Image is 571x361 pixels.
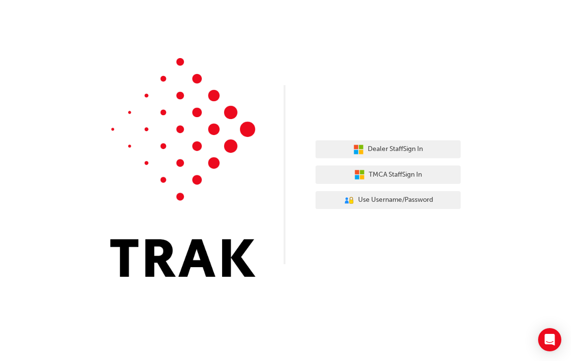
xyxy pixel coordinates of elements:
span: TMCA Staff Sign In [369,169,422,180]
span: Use Username/Password [358,195,433,206]
button: TMCA StaffSign In [316,165,461,184]
button: Dealer StaffSign In [316,140,461,159]
button: Use Username/Password [316,191,461,210]
div: Open Intercom Messenger [538,328,561,351]
span: Dealer Staff Sign In [368,144,423,155]
img: Trak [110,58,255,277]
